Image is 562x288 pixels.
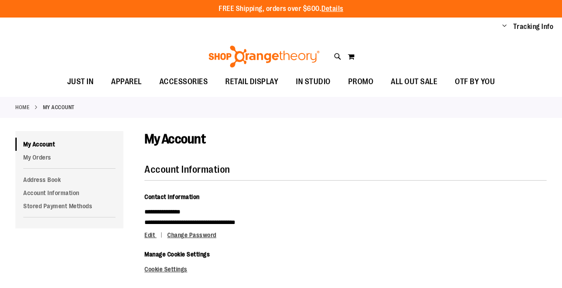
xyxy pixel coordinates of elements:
img: Shop Orangetheory [207,46,321,68]
a: ALL OUT SALE [382,72,446,92]
a: Stored Payment Methods [15,199,123,213]
button: Account menu [502,22,507,31]
strong: Account Information [144,164,230,175]
a: Account Information [15,186,123,199]
a: Tracking Info [513,22,554,32]
span: Contact Information [144,193,200,200]
a: RETAIL DISPLAY [216,72,287,92]
span: RETAIL DISPLAY [225,72,278,92]
span: ACCESSORIES [159,72,208,92]
span: PROMO [348,72,374,92]
a: APPAREL [102,72,151,92]
span: Manage Cookie Settings [144,251,210,258]
a: OTF BY YOU [446,72,504,92]
strong: My Account [43,103,75,111]
a: Address Book [15,173,123,186]
span: APPAREL [111,72,142,92]
a: Change Password [167,231,216,238]
span: OTF BY YOU [455,72,495,92]
span: ALL OUT SALE [391,72,437,92]
span: Edit [144,231,155,238]
span: IN STUDIO [296,72,331,92]
a: JUST IN [58,72,103,92]
a: My Orders [15,151,123,164]
a: Edit [144,231,166,238]
a: My Account [15,138,123,151]
a: Details [321,5,343,13]
a: IN STUDIO [287,72,339,92]
p: FREE Shipping, orders over $600. [219,4,343,14]
span: My Account [144,132,205,146]
a: Cookie Settings [144,266,187,273]
span: JUST IN [67,72,94,92]
a: ACCESSORIES [151,72,217,92]
a: PROMO [339,72,382,92]
a: Home [15,103,29,111]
